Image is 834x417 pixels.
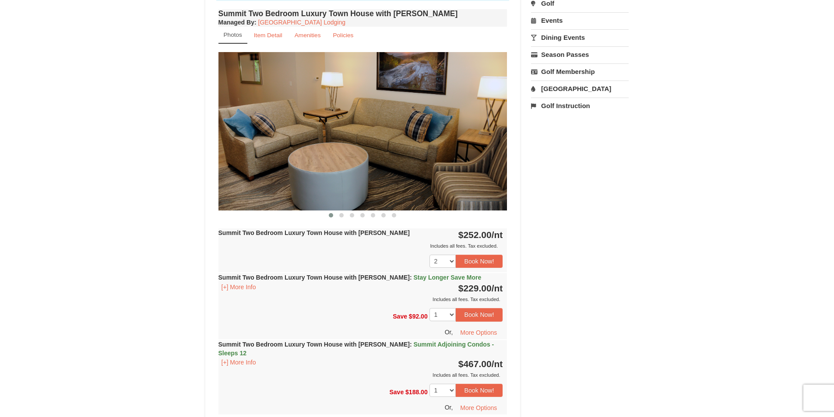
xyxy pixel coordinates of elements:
[218,282,259,292] button: [+] More Info
[218,9,507,18] h4: Summit Two Bedroom Luxury Town House with [PERSON_NAME]
[289,27,327,44] a: Amenities
[456,384,503,397] button: Book Now!
[224,32,242,38] small: Photos
[531,46,629,63] a: Season Passes
[531,81,629,97] a: [GEOGRAPHIC_DATA]
[492,230,503,240] span: /nt
[458,359,492,369] span: $467.00
[218,357,259,367] button: [+] More Info
[218,27,247,44] a: Photos
[409,313,428,320] span: $92.00
[410,341,412,348] span: :
[295,32,321,39] small: Amenities
[327,27,359,44] a: Policies
[218,19,254,26] span: Managed By
[258,19,345,26] a: [GEOGRAPHIC_DATA] Lodging
[218,19,257,26] strong: :
[531,98,629,114] a: Golf Instruction
[531,12,629,28] a: Events
[393,313,407,320] span: Save
[410,274,412,281] span: :
[456,255,503,268] button: Book Now!
[254,32,282,39] small: Item Detail
[454,326,503,339] button: More Options
[218,229,410,236] strong: Summit Two Bedroom Luxury Town House with [PERSON_NAME]
[492,359,503,369] span: /nt
[218,341,494,357] strong: Summit Two Bedroom Luxury Town House with [PERSON_NAME]
[531,63,629,80] a: Golf Membership
[333,32,353,39] small: Policies
[445,404,453,411] span: Or,
[218,242,503,250] div: Includes all fees. Tax excluded.
[218,371,503,379] div: Includes all fees. Tax excluded.
[218,52,507,210] img: 18876286-202-fb468a36.png
[218,295,503,304] div: Includes all fees. Tax excluded.
[458,283,492,293] span: $229.00
[218,341,494,357] span: Summit Adjoining Condos - Sleeps 12
[218,274,482,281] strong: Summit Two Bedroom Luxury Town House with [PERSON_NAME]
[531,29,629,46] a: Dining Events
[248,27,288,44] a: Item Detail
[458,230,503,240] strong: $252.00
[445,328,453,335] span: Or,
[405,388,428,395] span: $188.00
[389,388,404,395] span: Save
[413,274,481,281] span: Stay Longer Save More
[492,283,503,293] span: /nt
[456,308,503,321] button: Book Now!
[454,401,503,414] button: More Options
